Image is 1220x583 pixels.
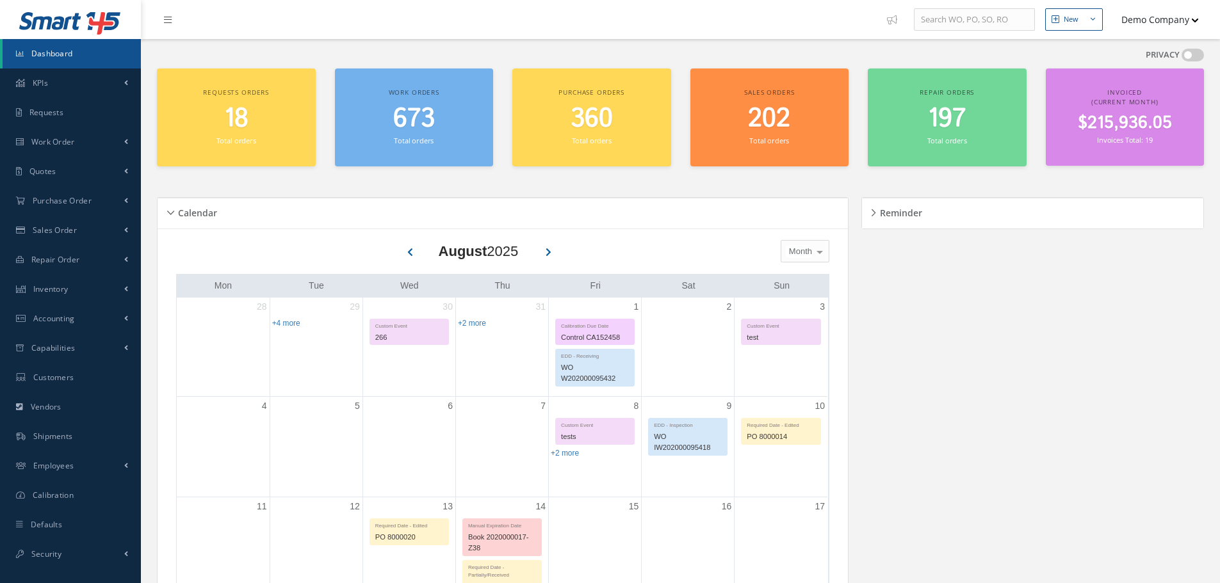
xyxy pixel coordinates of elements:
a: Friday [588,278,603,294]
a: July 30, 2025 [440,298,455,316]
label: PRIVACY [1146,49,1180,61]
h5: Calendar [174,204,217,219]
a: July 28, 2025 [254,298,270,316]
span: 18 [224,100,248,137]
div: 266 [370,330,448,345]
span: 673 [393,100,435,137]
td: July 29, 2025 [270,298,362,397]
a: August 14, 2025 [533,497,548,516]
a: August 13, 2025 [440,497,455,516]
div: Custom Event [556,419,634,429]
div: PO 8000020 [370,530,448,545]
span: Work orders [389,88,439,97]
a: August 2, 2025 [724,298,735,316]
a: August 15, 2025 [626,497,642,516]
input: Search WO, PO, SO, RO [914,8,1035,31]
span: Invoiced [1107,88,1142,97]
div: Custom Event [742,319,820,330]
span: Vendors [31,401,61,412]
a: Sales orders 202 Total orders [690,68,849,166]
td: July 31, 2025 [455,298,548,397]
td: August 5, 2025 [270,396,362,497]
span: Work Order [31,136,75,147]
a: Dashboard [3,39,141,68]
div: EDD - Inspection [649,419,727,429]
small: Total orders [749,136,789,145]
td: August 7, 2025 [455,396,548,497]
div: Book 2020000017-Z38 [463,530,541,555]
a: Work orders 673 Total orders [335,68,494,166]
span: Sales orders [744,88,794,97]
a: July 31, 2025 [533,298,548,316]
a: August 7, 2025 [538,397,548,415]
span: Customers [33,372,74,383]
td: August 3, 2025 [735,298,827,397]
a: Show 2 more events [458,319,486,328]
td: August 4, 2025 [177,396,270,497]
span: Security [31,548,61,559]
a: Requests orders 18 Total orders [157,68,316,166]
a: Show 4 more events [272,319,300,328]
a: Show 2 more events [551,449,579,458]
td: August 8, 2025 [549,396,642,497]
div: Manual Expiration Date [463,519,541,530]
span: Capabilities [31,342,76,353]
span: Quotes [29,166,56,177]
a: August 17, 2025 [812,497,827,516]
td: August 2, 2025 [642,298,735,397]
span: Purchase Order [33,195,92,206]
a: Wednesday [398,278,421,294]
a: Sunday [771,278,792,294]
a: Saturday [679,278,698,294]
div: 2025 [439,241,519,262]
h5: Reminder [876,204,922,219]
a: August 11, 2025 [254,497,270,516]
a: Invoiced (Current Month) $215,936.05 Invoices Total: 19 [1046,68,1205,166]
div: Calibration Due Date [556,319,634,330]
div: Required Date - Edited [370,519,448,530]
button: Demo Company [1109,7,1199,32]
small: Total orders [394,136,434,145]
a: Thursday [492,278,512,294]
div: WO IW202000095418 [649,429,727,455]
span: 202 [748,100,790,137]
span: Repair Order [31,254,80,265]
div: New [1064,14,1078,25]
a: August 1, 2025 [631,298,641,316]
div: EDD - Receiving [556,349,634,360]
a: August 9, 2025 [724,397,735,415]
a: Tuesday [306,278,327,294]
div: Required Date - Partially/Received [463,561,541,579]
small: Total orders [216,136,256,145]
td: July 30, 2025 [362,298,455,397]
a: August 6, 2025 [445,397,455,415]
a: August 3, 2025 [817,298,827,316]
div: test [742,330,820,345]
span: KPIs [33,77,48,88]
td: August 6, 2025 [362,396,455,497]
small: Invoices Total: 19 [1097,135,1152,145]
div: Custom Event [370,319,448,330]
small: Total orders [927,136,967,145]
span: Dashboard [31,48,73,59]
span: 197 [928,100,966,137]
span: 360 [571,100,613,137]
a: August 5, 2025 [352,397,362,415]
a: Monday [212,278,234,294]
span: $215,936.05 [1078,111,1172,136]
div: tests [556,429,634,444]
span: Sales Order [33,225,77,236]
span: Purchase orders [558,88,624,97]
td: August 9, 2025 [642,396,735,497]
span: Employees [33,460,74,471]
span: Calibration [33,490,74,500]
span: Accounting [33,313,75,324]
span: Defaults [31,519,62,530]
a: August 10, 2025 [812,397,827,415]
span: Requests orders [203,88,269,97]
span: Inventory [33,284,69,294]
a: August 8, 2025 [631,397,641,415]
a: July 29, 2025 [347,298,362,316]
td: August 1, 2025 [549,298,642,397]
div: WO W202000095432 [556,360,634,386]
